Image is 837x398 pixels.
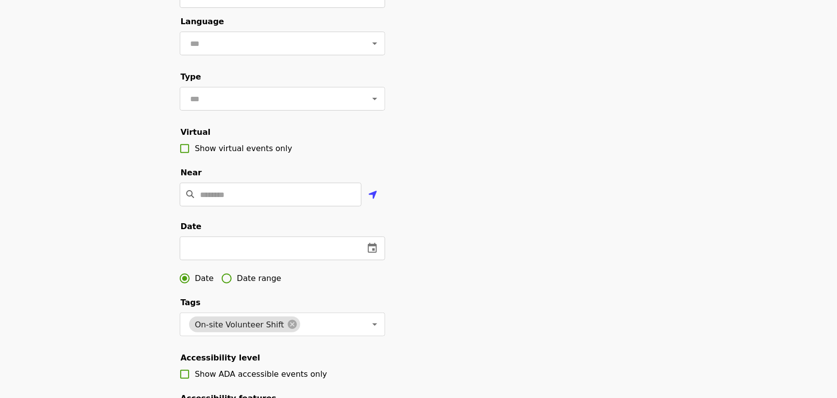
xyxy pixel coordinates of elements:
span: Date [181,222,202,231]
span: Date [195,273,214,284]
span: Near [181,168,202,177]
i: location-arrow icon [369,189,378,201]
button: Use my location [361,184,385,207]
span: Tags [181,298,201,307]
input: Location [200,183,361,206]
button: change date [360,237,384,260]
span: Type [181,72,201,81]
span: Accessibility level [181,353,260,362]
span: Show virtual events only [195,144,292,153]
span: Language [181,17,224,26]
button: Open [368,37,382,50]
div: On-site Volunteer Shift [189,317,301,332]
button: Open [368,318,382,331]
button: Open [368,92,382,106]
span: Show ADA accessible events only [195,369,327,379]
span: Virtual [181,127,211,137]
i: search icon [187,190,195,199]
span: Date range [237,273,281,284]
span: On-site Volunteer Shift [189,320,290,329]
